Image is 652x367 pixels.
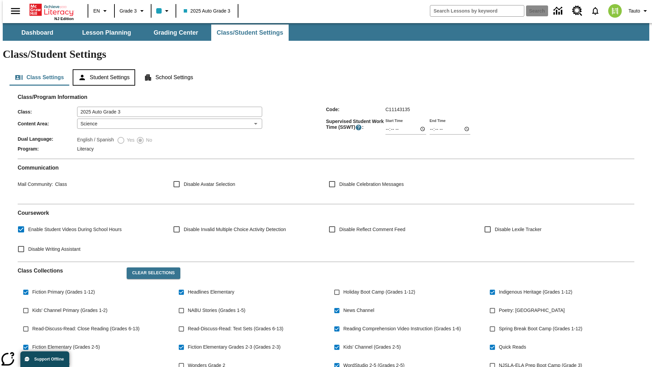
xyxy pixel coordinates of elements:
span: Mail Community : [18,181,53,187]
span: No [144,137,152,144]
button: Support Offline [20,351,69,367]
span: Headlines Elementary [188,289,234,296]
span: Disable Writing Assistant [28,246,80,253]
h1: Class/Student Settings [3,48,649,60]
span: News Channel [343,307,374,314]
input: Class [77,107,262,117]
span: Content Area : [18,121,77,126]
button: Grade: Grade 3, Select a grade [117,5,149,17]
button: Class/Student Settings [211,24,289,41]
h2: Course work [18,210,634,216]
h2: Class/Program Information [18,94,634,100]
span: Dual Language : [18,136,77,142]
div: Science [77,119,262,129]
button: Dashboard [3,24,71,41]
input: search field [430,5,524,16]
div: Class/Program Information [18,101,634,153]
span: Disable Lexile Tracker [495,226,542,233]
button: Profile/Settings [626,5,652,17]
label: Start Time [385,118,403,123]
span: Class : [18,109,77,115]
h2: Class Collections [18,267,121,274]
div: Communication [18,164,634,198]
span: Enable Student Videos During School Hours [28,226,122,233]
button: Student Settings [73,69,135,86]
span: Code : [326,107,385,112]
span: Fiction Elementary (Grades 2-5) [32,344,100,351]
div: Home [30,2,74,21]
a: Home [30,3,74,17]
span: Supervised Student Work Time (SSWT) : [326,119,385,131]
span: Class [53,181,67,187]
span: Reading Comprehension Video Instruction (Grades 1-6) [343,325,461,332]
button: Select a new avatar [604,2,626,20]
button: Class color is light blue. Change class color [153,5,174,17]
div: Class/Student Settings [10,69,642,86]
span: Yes [125,137,134,144]
button: School Settings [139,69,199,86]
a: Data Center [549,2,568,20]
span: C11143135 [385,107,410,112]
label: English / Spanish [77,136,114,144]
span: Disable Invalid Multiple Choice Activity Detection [184,226,286,233]
img: avatar image [608,4,622,18]
label: End Time [430,118,446,123]
a: Resource Center, Will open in new tab [568,2,586,20]
span: Tauto [629,7,640,15]
div: SubNavbar [3,23,649,41]
span: Program : [18,146,77,152]
span: Read-Discuss-Read: Text Sets (Grades 6-13) [188,325,283,332]
h2: Communication [18,164,634,171]
a: Notifications [586,2,604,20]
div: SubNavbar [3,24,289,41]
span: Kids' Channel Primary (Grades 1-2) [32,307,107,314]
button: Open side menu [5,1,25,21]
span: Poetry: [GEOGRAPHIC_DATA] [499,307,565,314]
span: Quick Reads [499,344,526,351]
button: Language: EN, Select a language [90,5,112,17]
span: Read-Discuss-Read: Close Reading (Grades 6-13) [32,325,140,332]
span: Disable Avatar Selection [184,181,235,188]
span: EN [93,7,100,15]
span: Literacy [77,146,94,152]
div: Coursework [18,210,634,256]
span: Disable Celebration Messages [339,181,404,188]
button: Class Settings [10,69,69,86]
span: Indigenous Heritage (Grades 1-12) [499,289,572,296]
span: NABU Stories (Grades 1-5) [188,307,246,314]
span: Fiction Elementary Grades 2-3 (Grades 2-3) [188,344,280,351]
span: NJ Edition [54,17,74,21]
span: Support Offline [34,357,64,362]
button: Clear Selections [127,267,180,279]
button: Supervised Student Work Time is the timeframe when students can take LevelSet and when lessons ar... [355,124,362,131]
span: Kids' Channel (Grades 2-5) [343,344,401,351]
span: Spring Break Boot Camp (Grades 1-12) [499,325,582,332]
span: 2025 Auto Grade 3 [184,7,231,15]
span: Fiction Primary (Grades 1-12) [32,289,95,296]
button: Grading Center [142,24,210,41]
span: Grade 3 [120,7,137,15]
span: Disable Reflect Comment Feed [339,226,405,233]
button: Lesson Planning [73,24,141,41]
span: Holiday Boot Camp (Grades 1-12) [343,289,415,296]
